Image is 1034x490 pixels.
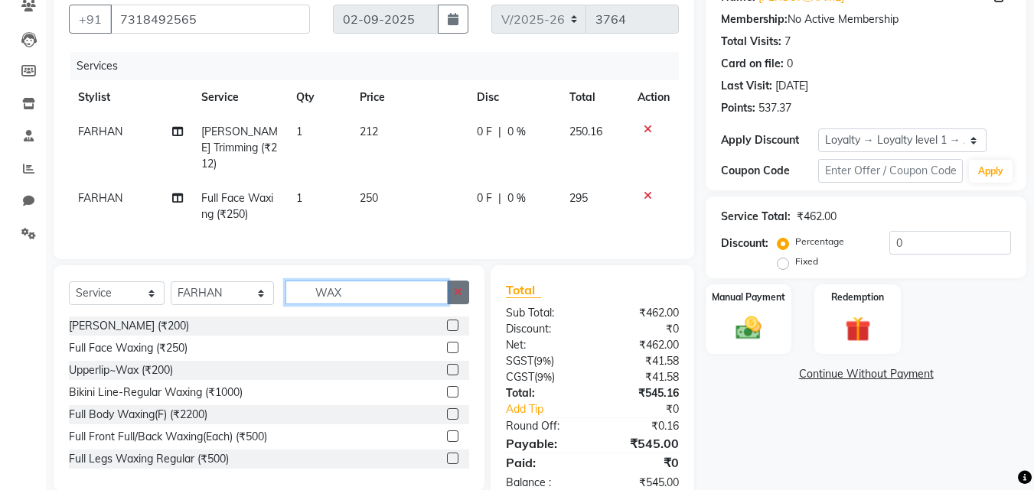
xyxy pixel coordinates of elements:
div: Payable: [494,434,592,453]
div: Last Visit: [721,78,772,94]
span: Full Face Waxing (₹250) [201,191,273,221]
div: Discount: [721,235,768,251]
span: 1 [296,125,302,138]
div: Total Visits: [721,34,781,50]
label: Redemption [831,290,884,304]
span: | [498,190,501,206]
div: ₹545.16 [592,385,690,401]
span: FARHAN [78,125,122,138]
div: Full Legs Waxing Regular (₹500) [69,451,229,467]
div: ₹41.58 [592,353,690,369]
div: Membership: [721,11,788,28]
div: Card on file: [721,56,784,72]
span: 1 [296,191,302,205]
img: _cash.svg [728,313,769,342]
span: 0 F [477,190,492,206]
div: Paid: [494,453,592,472]
div: ( ) [494,369,592,385]
span: 0 % [507,124,526,140]
div: Apply Discount [721,132,817,148]
div: ₹0 [609,401,691,417]
div: [PERSON_NAME] (₹200) [69,318,189,334]
span: 295 [569,191,588,205]
span: 250.16 [569,125,602,138]
div: Full Face Waxing (₹250) [69,340,188,356]
th: Stylist [69,80,192,115]
span: CGST [506,370,534,384]
div: Full Front Full/Back Waxing(Each) (₹500) [69,429,267,445]
div: Round Off: [494,418,592,434]
div: ₹0 [592,321,690,337]
th: Disc [468,80,561,115]
span: | [498,124,501,140]
div: [DATE] [775,78,808,94]
div: Upperlip~Wax (₹200) [69,362,173,378]
div: Full Body Waxing(F) (₹2200) [69,407,207,423]
span: SGST [506,354,533,368]
input: Search or Scan [285,281,449,304]
span: 0 F [477,124,492,140]
div: Bikini Line-Regular Waxing (₹1000) [69,385,243,401]
th: Service [192,80,287,115]
span: Total [506,282,541,298]
div: ₹462.00 [797,209,837,225]
div: Service Total: [721,209,791,225]
div: 0 [787,56,793,72]
div: ₹462.00 [592,337,690,353]
span: 250 [360,191,378,205]
a: Add Tip [494,401,608,417]
th: Price [351,80,468,115]
label: Percentage [795,235,844,248]
button: Apply [969,160,1013,183]
div: No Active Membership [721,11,1011,28]
div: Services [70,52,690,80]
a: Continue Without Payment [709,366,1023,382]
div: Points: [721,100,755,116]
input: Search by Name/Mobile/Email/Code [110,5,310,34]
span: FARHAN [78,191,122,205]
span: 9% [537,371,552,383]
span: [PERSON_NAME] Trimming (₹212) [201,125,278,170]
div: ₹0.16 [592,418,690,434]
div: 537.37 [758,100,791,116]
label: Manual Payment [712,290,785,304]
span: 0 % [507,190,526,206]
th: Qty [287,80,351,115]
div: Coupon Code [721,163,817,179]
img: _gift.svg [837,313,879,345]
label: Fixed [795,255,818,268]
button: +91 [69,5,112,34]
input: Enter Offer / Coupon Code [818,159,963,183]
div: Total: [494,385,592,401]
div: ₹545.00 [592,434,690,453]
div: Discount: [494,321,592,337]
span: 9% [537,355,551,367]
span: 212 [360,125,378,138]
th: Total [560,80,628,115]
div: ( ) [494,353,592,369]
th: Action [628,80,679,115]
div: Net: [494,337,592,353]
div: ₹41.58 [592,369,690,385]
div: 7 [784,34,791,50]
div: ₹462.00 [592,305,690,321]
div: ₹0 [592,453,690,472]
div: Sub Total: [494,305,592,321]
